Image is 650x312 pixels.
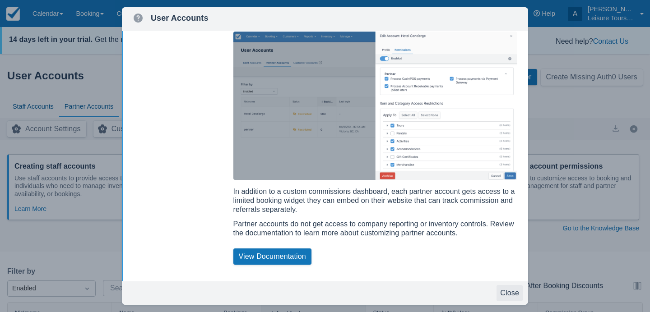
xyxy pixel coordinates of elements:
[151,13,209,23] div: User Accounts
[233,187,518,218] div: In addition to a custom commissions dashboard, each partner account gets access to a limited book...
[233,248,311,265] a: View Documentation
[233,220,518,241] div: Partner accounts do not get access to company reporting or inventory controls. Review the documen...
[497,285,523,301] button: Close
[133,13,144,23] span: HelpCircle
